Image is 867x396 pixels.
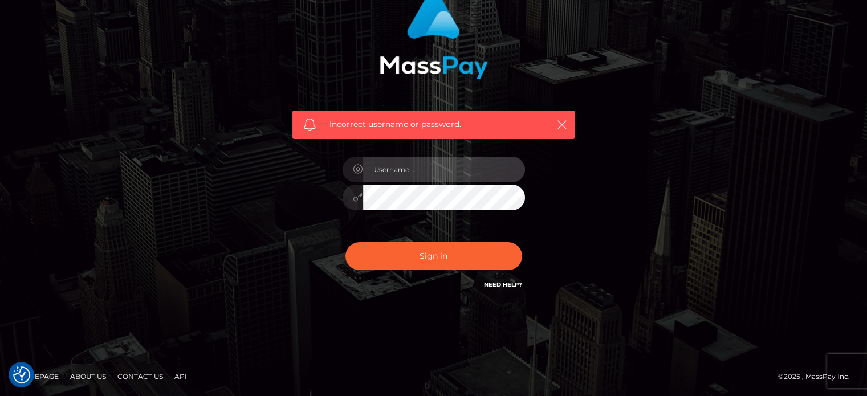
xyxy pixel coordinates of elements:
button: Consent Preferences [13,366,30,383]
a: About Us [66,368,111,385]
span: Incorrect username or password. [329,119,538,130]
button: Sign in [345,242,522,270]
input: Username... [363,157,525,182]
img: Revisit consent button [13,366,30,383]
a: Need Help? [484,281,522,288]
a: Homepage [13,368,63,385]
div: © 2025 , MassPay Inc. [778,370,858,383]
a: Contact Us [113,368,168,385]
a: API [170,368,192,385]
